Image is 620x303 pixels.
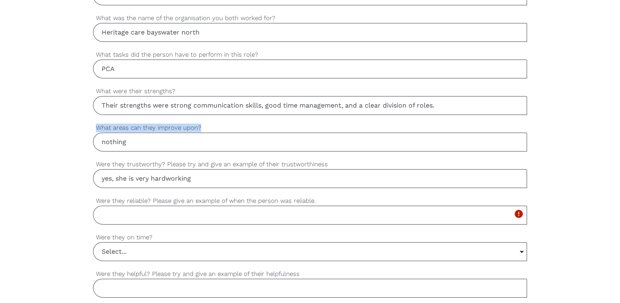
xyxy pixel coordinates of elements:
label: What was the name of the organisation you both worked for? [93,14,527,23]
label: What areas can they improve upon? [93,123,527,133]
label: What were their strengths? [93,87,527,96]
label: Were they helpful? Please try and give an example of their helpfulness [93,269,527,279]
i: error [514,209,524,219]
label: Were they reliable? Please give an example of when the person was reliable. [93,196,527,206]
label: Were they on time? [93,233,527,242]
label: Were they trustworthy? Please try and give an example of their trustworthiness [93,160,527,169]
label: What tasks did the person have to perform in this role? [93,50,527,60]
